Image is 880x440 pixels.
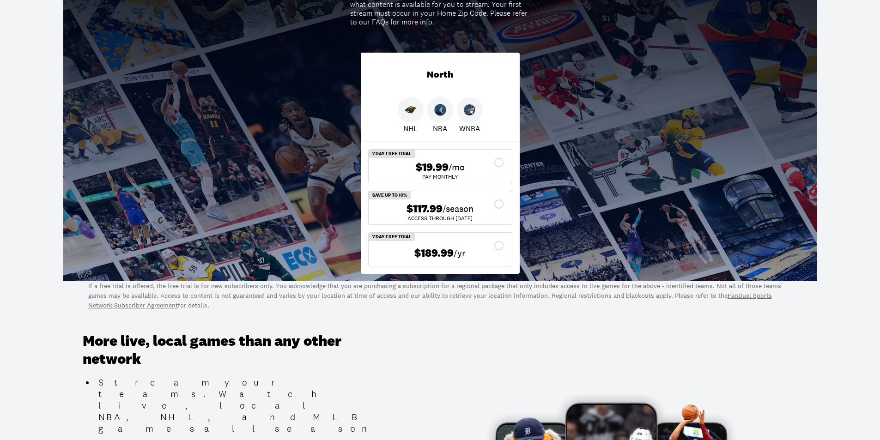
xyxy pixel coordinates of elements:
[88,281,792,310] p: If a free trial is offered, the free trial is for new subscribers only. You acknowledge that you ...
[369,191,411,199] div: Save Up To 10%
[95,377,383,434] li: Stream your teams. Watch live, local NBA, NHL, and MLB games all season
[369,150,415,158] div: 7 Day Free Trial
[449,161,465,174] span: /mo
[83,332,383,368] h3: More live, local games than any other network
[454,247,466,259] span: /yr
[369,233,415,241] div: 7 Day Free Trial
[414,247,454,260] span: $189.99
[361,53,520,97] div: North
[443,202,473,215] span: /season
[376,174,504,180] div: Pay Monthly
[407,202,443,216] span: $117.99
[459,123,480,134] p: WNBA
[403,123,418,134] p: NHL
[405,104,417,116] img: Wild
[464,104,476,116] img: Lynx
[376,216,504,221] div: ACCESS THROUGH [DATE]
[433,123,447,134] p: NBA
[416,161,449,174] span: $19.99
[434,104,446,116] img: Timberwolves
